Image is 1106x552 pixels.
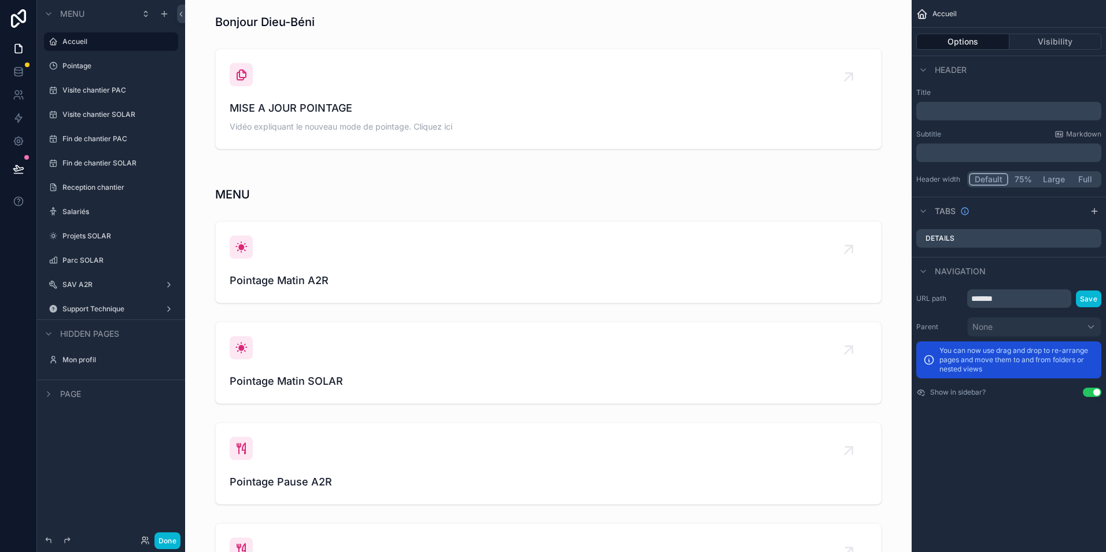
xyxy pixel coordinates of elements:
[916,322,963,332] label: Parent
[60,8,84,20] span: Menu
[62,159,176,168] label: Fin de chantier SOLAR
[916,175,963,184] label: Header width
[60,388,81,400] span: Page
[62,61,176,71] label: Pointage
[969,173,1008,186] button: Default
[935,64,967,76] span: Header
[916,143,1101,162] div: scrollable content
[62,231,176,241] label: Projets SOLAR
[62,183,176,192] label: Reception chantier
[939,346,1094,374] p: You can now use drag and drop to re-arrange pages and move them to and from folders or nested views
[916,102,1101,120] div: scrollable content
[916,130,941,139] label: Subtitle
[916,88,1101,97] label: Title
[935,205,956,217] span: Tabs
[154,532,180,549] button: Done
[62,355,176,365] label: Mon profil
[972,321,993,333] span: None
[62,86,176,95] label: Visite chantier PAC
[62,256,176,265] label: Parc SOLAR
[932,9,957,19] span: Accueil
[926,234,954,243] label: Details
[1008,173,1038,186] button: 75%
[62,280,160,289] label: SAV A2R
[1076,290,1101,307] button: Save
[62,110,176,119] label: Visite chantier SOLAR
[1066,130,1101,139] span: Markdown
[62,37,171,46] label: Accueil
[62,134,176,143] label: Fin de chantier PAC
[916,294,963,303] label: URL path
[930,388,986,397] label: Show in sidebar?
[1009,34,1102,50] button: Visibility
[62,304,160,314] label: Support Technique
[1070,173,1100,186] button: Full
[60,328,119,340] span: Hidden pages
[935,266,986,277] span: Navigation
[967,317,1101,337] button: None
[916,34,1009,50] button: Options
[1055,130,1101,139] a: Markdown
[1038,173,1070,186] button: Large
[62,207,176,216] label: Salariés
